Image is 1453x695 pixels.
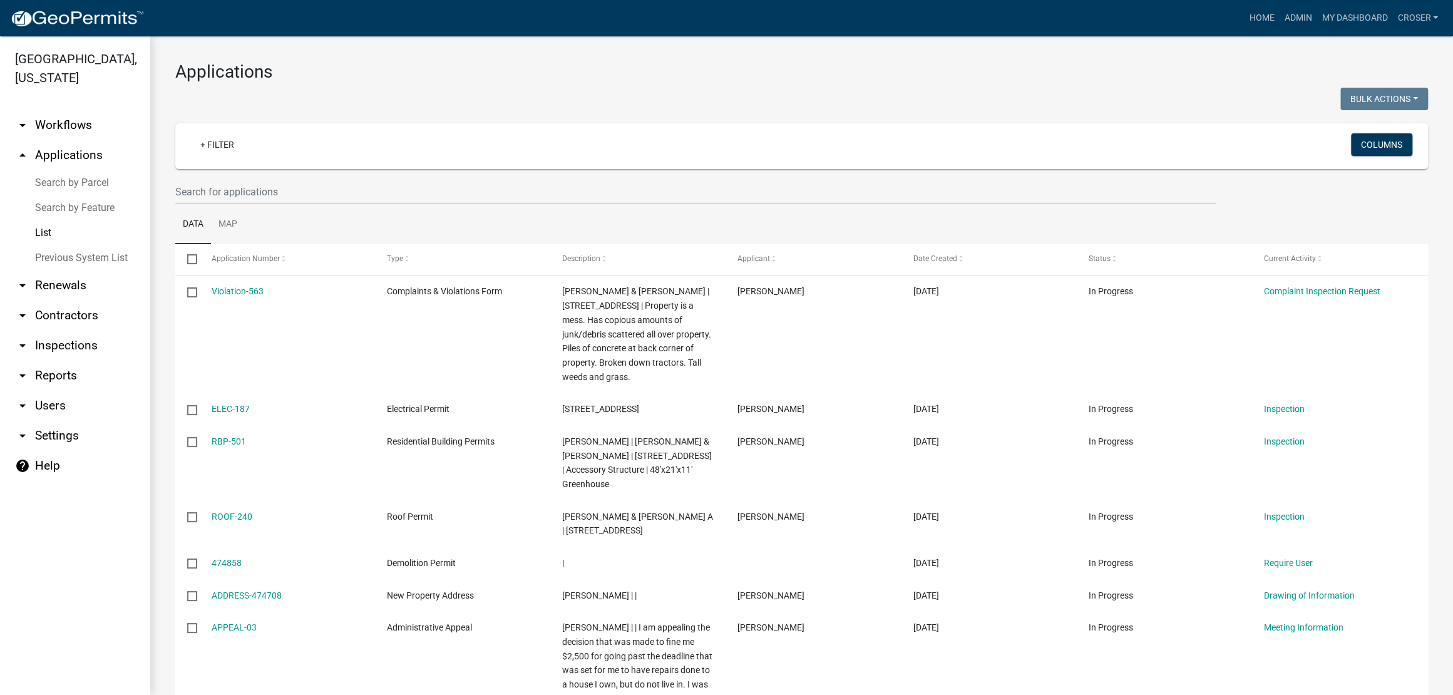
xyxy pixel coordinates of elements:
[562,254,600,263] span: Description
[211,205,245,245] a: Map
[913,622,939,632] span: 09/05/2025
[387,404,449,414] span: Electrical Permit
[212,404,250,414] a: ELEC-187
[737,286,804,296] span: Corey
[15,148,30,163] i: arrow_drop_up
[15,308,30,323] i: arrow_drop_down
[375,244,550,274] datatable-header-cell: Type
[1089,286,1133,296] span: In Progress
[1340,88,1428,110] button: Bulk Actions
[15,278,30,293] i: arrow_drop_down
[913,286,939,296] span: 09/08/2025
[737,512,804,522] span: Glen wagler
[15,368,30,383] i: arrow_drop_down
[913,512,939,522] span: 09/08/2025
[212,254,280,263] span: Application Number
[1317,6,1392,30] a: My Dashboard
[1264,512,1305,522] a: Inspection
[913,590,939,600] span: 09/06/2025
[212,590,282,600] a: ADDRESS-474708
[737,622,804,632] span: Lisa Laney
[1089,436,1133,446] span: In Progress
[1392,6,1443,30] a: croser
[387,622,472,632] span: Administrative Appeal
[199,244,374,274] datatable-header-cell: Application Number
[1264,436,1305,446] a: Inspection
[387,558,456,568] span: Demolition Permit
[15,458,30,473] i: help
[175,179,1216,205] input: Search for applications
[1089,254,1111,263] span: Status
[212,622,257,632] a: APPEAL-03
[387,254,403,263] span: Type
[15,118,30,133] i: arrow_drop_down
[1264,254,1316,263] span: Current Activity
[1279,6,1317,30] a: Admin
[1264,558,1313,568] a: Require User
[737,404,804,414] span: Jacob Bowman
[550,244,726,274] datatable-header-cell: Description
[1089,558,1133,568] span: In Progress
[1264,286,1380,296] a: Complaint Inspection Request
[562,512,713,536] span: Hoffman Tony J & Teri A | 5404 S US 31
[212,558,242,568] a: 474858
[212,286,264,296] a: Violation-563
[175,61,1428,83] h3: Applications
[562,558,564,568] span: |
[387,590,474,600] span: New Property Address
[737,436,804,446] span: Kenny Whited
[1077,244,1252,274] datatable-header-cell: Status
[212,512,252,522] a: ROOF-240
[913,558,939,568] span: 09/07/2025
[1089,590,1133,600] span: In Progress
[15,398,30,413] i: arrow_drop_down
[1089,622,1133,632] span: In Progress
[1252,244,1427,274] datatable-header-cell: Current Activity
[15,338,30,353] i: arrow_drop_down
[737,254,770,263] span: Applicant
[15,428,30,443] i: arrow_drop_down
[913,404,939,414] span: 09/08/2025
[1264,622,1343,632] a: Meeting Information
[175,205,211,245] a: Data
[737,590,804,600] span: Michael
[387,286,502,296] span: Complaints & Violations Form
[1089,404,1133,414] span: In Progress
[387,436,495,446] span: Residential Building Permits
[175,244,199,274] datatable-header-cell: Select
[726,244,901,274] datatable-header-cell: Applicant
[1264,404,1305,414] a: Inspection
[562,404,639,414] span: 318 E Main St | 2924 S 50 W
[1264,590,1355,600] a: Drawing of Information
[562,590,637,600] span: Michael Milroy | |
[562,436,712,489] span: Kenny Whited | Kenny & Brenda Whited | 5220 S US 31 PERU, IN 46970 | Accessory Structure | 48'x21...
[1244,6,1279,30] a: Home
[212,436,246,446] a: RBP-501
[913,254,957,263] span: Date Created
[913,436,939,446] span: 09/08/2025
[901,244,1076,274] datatable-header-cell: Date Created
[387,512,433,522] span: Roof Permit
[1351,133,1412,156] button: Columns
[562,286,711,382] span: Joshua & Amanda Stewart | 2891 S 50 W | Property is a mess. Has copious amounts of junk/debris sc...
[190,133,244,156] a: + Filter
[1089,512,1133,522] span: In Progress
